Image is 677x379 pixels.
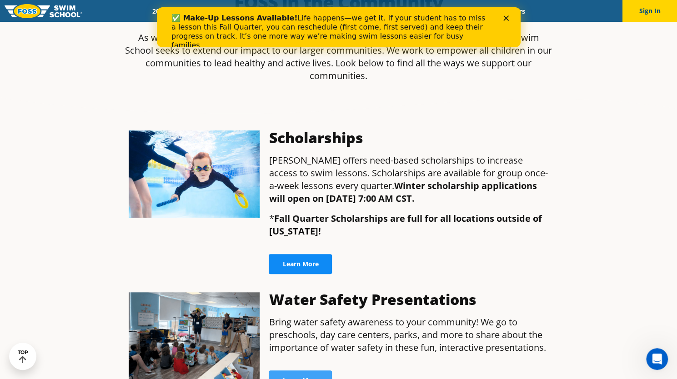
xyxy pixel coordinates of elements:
[495,7,532,15] a: Careers
[15,6,335,43] div: Life happens—we get it. If your student has to miss a lesson this Fall Quarter, you can reschedul...
[269,292,548,307] h3: Water Safety Presentations
[646,348,668,370] iframe: Intercom live chat
[157,7,521,47] iframe: Intercom live chat banner
[269,254,332,274] a: Learn More
[15,6,140,15] b: ✅ Make-Up Lessons Available!
[319,7,370,15] a: About FOSS
[18,349,28,364] div: TOP
[269,180,537,204] strong: Winter scholarship applications will open on [DATE] 7:00 AM CST.
[5,4,82,18] img: FOSS Swim School Logo
[201,7,240,15] a: Schools
[282,261,318,267] span: Learn More
[269,212,542,237] strong: Fall Quarter Scholarships are full for all locations outside of [US_STATE]!
[269,130,548,145] h3: Scholarships
[346,8,356,14] div: Close
[370,7,466,15] a: Swim Like [PERSON_NAME]
[269,316,548,354] p: Bring water safety awareness to your community! We go to preschools, day care centers, parks, and...
[145,7,201,15] a: 2025 Calendar
[240,7,319,15] a: Swim Path® Program
[269,154,548,205] p: [PERSON_NAME] offers need-based scholarships to increase access to swim lessons. Scholarships are...
[124,31,553,82] p: As we work to provide a lifetime of confidence and safety around water, [PERSON_NAME] Swim School...
[466,7,495,15] a: Blog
